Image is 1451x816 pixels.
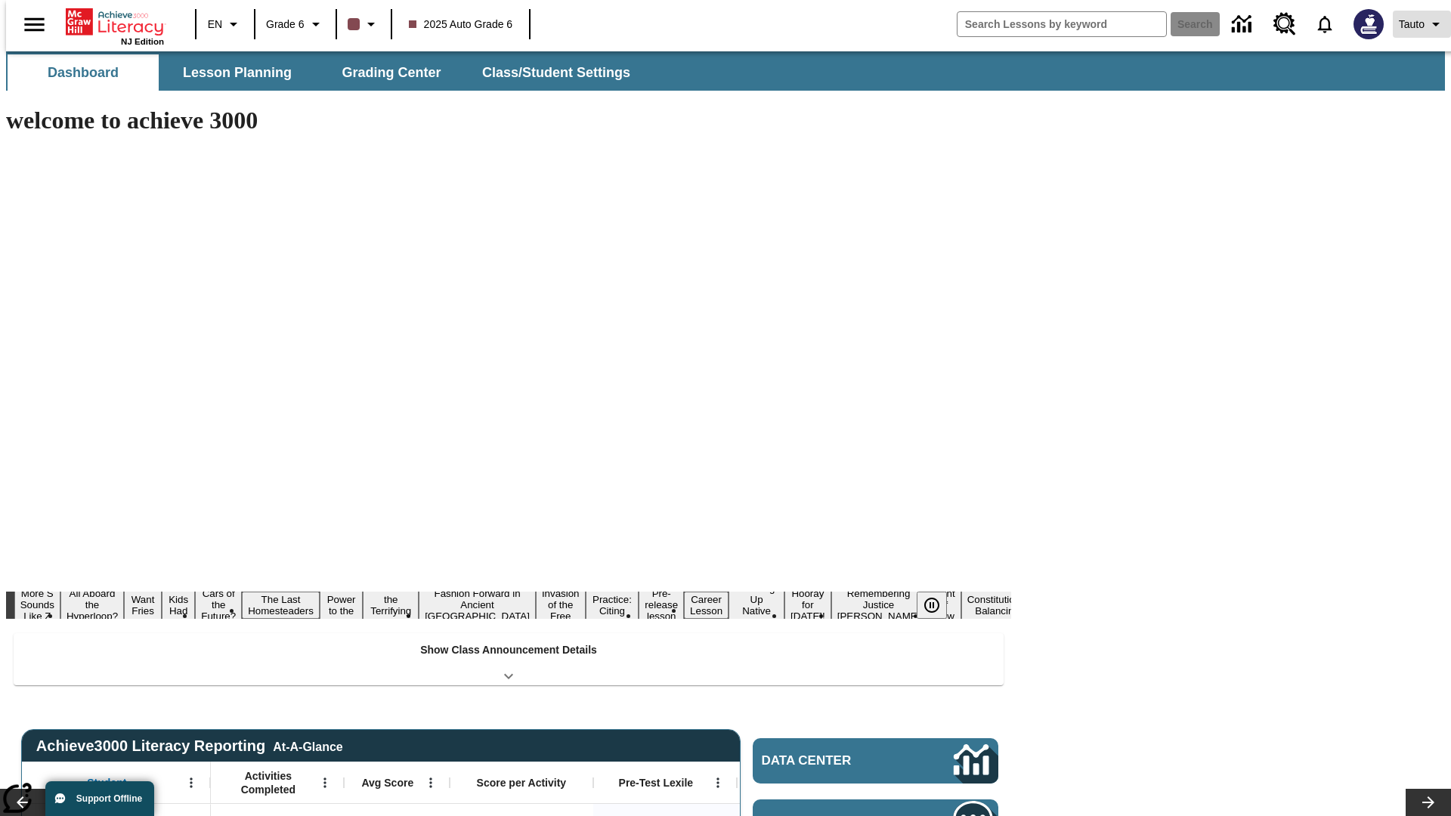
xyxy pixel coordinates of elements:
button: Slide 6 The Last Homesteaders [242,592,320,619]
span: Avg Score [361,776,413,790]
p: Show Class Announcement Details [420,642,597,658]
button: Open Menu [314,771,336,794]
a: Data Center [1223,4,1264,45]
button: Profile/Settings [1393,11,1451,38]
img: Avatar [1354,9,1384,39]
button: Pause [917,592,947,619]
button: Class/Student Settings [470,54,642,91]
button: Grading Center [316,54,467,91]
div: At-A-Glance [273,737,342,754]
span: Support Offline [76,793,142,804]
div: Pause [917,592,962,619]
button: Slide 18 The Constitution's Balancing Act [961,580,1034,630]
button: Support Offline [45,781,154,816]
span: Achieve3000 Literacy Reporting [36,737,343,755]
button: Slide 13 Career Lesson [684,592,729,619]
span: Score per Activity [477,776,567,790]
button: Lesson Planning [162,54,313,91]
button: Slide 16 Remembering Justice O'Connor [831,586,927,624]
button: Slide 7 Solar Power to the People [320,580,364,630]
button: Slide 11 Mixed Practice: Citing Evidence [586,580,639,630]
button: Slide 1 More S Sounds Like Z [14,586,60,624]
button: Open Menu [419,771,442,794]
span: EN [208,17,222,32]
button: Open Menu [180,771,203,794]
button: Slide 12 Pre-release lesson [639,586,684,624]
div: SubNavbar [6,51,1445,91]
button: Slide 10 The Invasion of the Free CD [536,574,586,635]
button: Slide 8 Attack of the Terrifying Tomatoes [363,580,419,630]
button: Slide 15 Hooray for Constitution Day! [784,586,831,624]
span: 2025 Auto Grade 6 [409,17,513,32]
button: Dashboard [8,54,159,91]
a: Data Center [753,738,998,784]
button: Language: EN, Select a language [201,11,249,38]
span: Grading Center [342,64,441,82]
button: Open side menu [12,2,57,47]
div: Show Class Announcement Details [14,633,1004,685]
span: Tauto [1399,17,1425,32]
div: SubNavbar [6,54,644,91]
span: Pre-Test Lexile [619,776,694,790]
span: Data Center [762,753,903,768]
button: Slide 2 All Aboard the Hyperloop? [60,586,124,624]
a: Notifications [1305,5,1344,44]
button: Slide 5 Cars of the Future? [195,586,242,624]
span: Class/Student Settings [482,64,630,82]
input: search field [958,12,1166,36]
span: Student [87,776,126,790]
button: Lesson carousel, Next [1406,789,1451,816]
h1: welcome to achieve 3000 [6,107,1011,134]
div: Home [66,5,164,46]
button: Select a new avatar [1344,5,1393,44]
button: Slide 9 Fashion Forward in Ancient Rome [419,586,536,624]
span: NJ Edition [121,37,164,46]
span: Lesson Planning [183,64,292,82]
button: Slide 4 Dirty Jobs Kids Had To Do [162,569,195,641]
span: Activities Completed [218,769,318,796]
span: Dashboard [48,64,119,82]
button: Open Menu [707,771,729,794]
button: Class color is dark brown. Change class color [342,11,386,38]
span: Grade 6 [266,17,305,32]
button: Slide 14 Cooking Up Native Traditions [729,580,784,630]
button: Slide 3 Do You Want Fries With That? [124,569,162,641]
a: Home [66,7,164,37]
a: Resource Center, Will open in new tab [1264,4,1305,45]
button: Grade: Grade 6, Select a grade [260,11,331,38]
